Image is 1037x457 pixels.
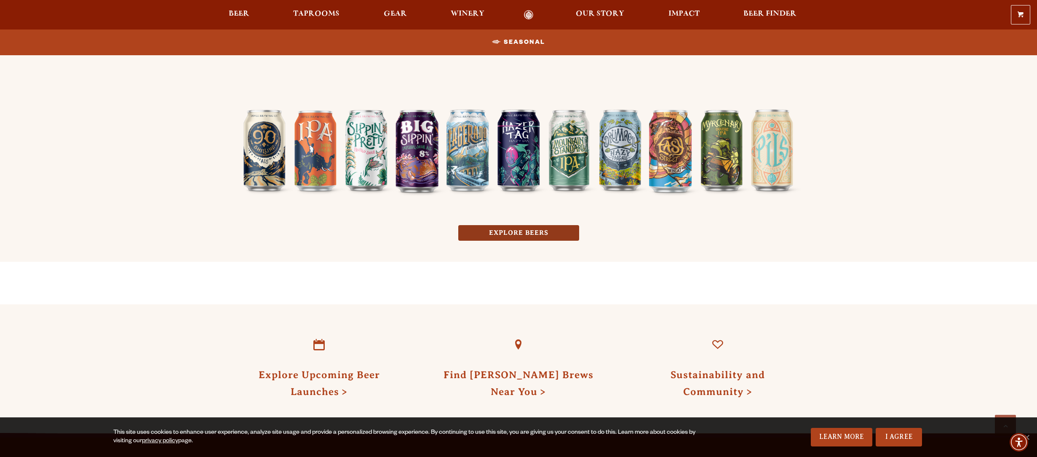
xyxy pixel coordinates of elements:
a: Winery [445,10,490,20]
a: Beer Finder [738,10,802,20]
a: Sustainability and Community [698,325,737,364]
div: Accessibility Menu [1010,433,1028,452]
span: Our Story [576,11,624,17]
a: Taprooms [288,10,345,20]
a: Seasonal [489,32,548,52]
a: Gear [378,10,412,20]
a: Beer [223,10,255,20]
a: Sustainability and Community [671,369,765,397]
a: Explore Upcoming Beer Launches [259,369,380,397]
a: Find [PERSON_NAME] BrewsNear You [444,369,593,397]
a: Explore Upcoming Beer Launches [300,325,339,364]
span: Beer [229,11,249,17]
span: Impact [668,11,700,17]
span: Winery [451,11,484,17]
a: Find Odell Brews Near You [499,325,538,364]
img: calendar_lineup [236,52,801,204]
a: Our Story [570,10,630,20]
a: privacy policy [142,438,178,445]
span: Taprooms [293,11,339,17]
a: Scroll to top [995,415,1016,436]
span: Beer Finder [743,11,796,17]
span: Gear [384,11,407,17]
a: EXPLORE BEERS [458,225,579,241]
a: Learn More [811,428,873,446]
a: Impact [663,10,705,20]
a: Odell Home [513,10,544,20]
a: I Agree [876,428,922,446]
div: This site uses cookies to enhance user experience, analyze site usage and provide a personalized ... [113,429,710,446]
